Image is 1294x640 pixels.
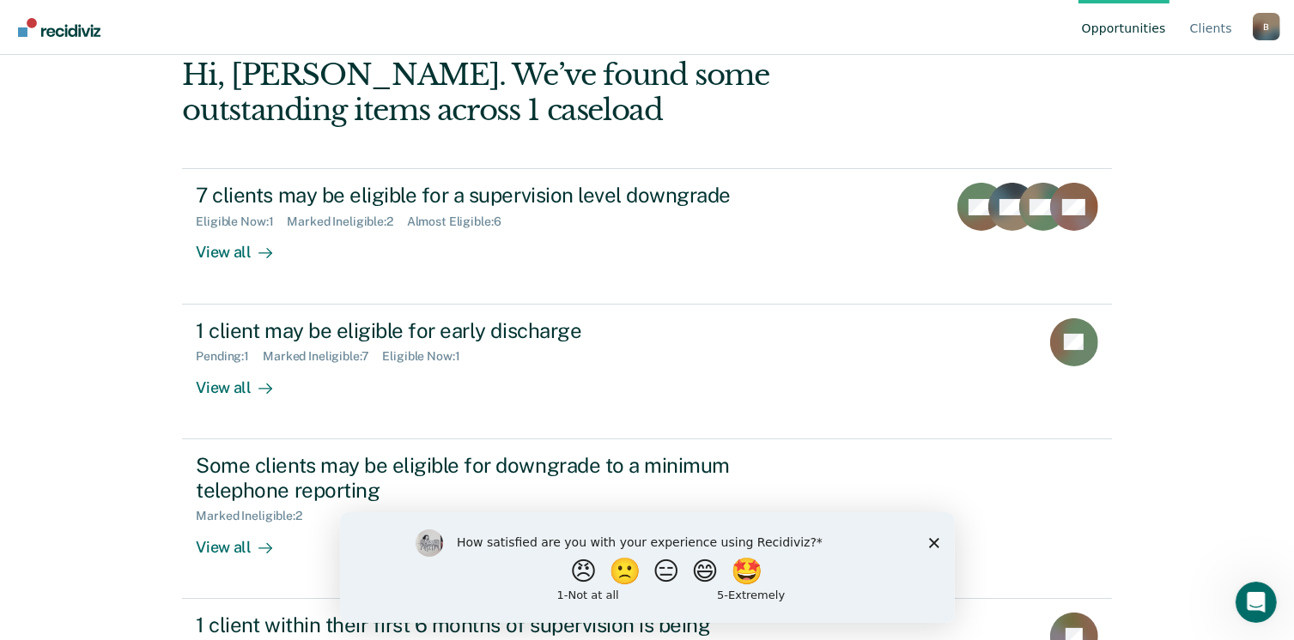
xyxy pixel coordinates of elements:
div: Almost Eligible : 6 [407,214,515,229]
div: View all [196,229,292,263]
div: Marked Ineligible : 7 [263,349,382,364]
div: View all [196,523,292,557]
div: Marked Ineligible : 2 [196,509,315,523]
div: Eligible Now : 1 [196,214,287,229]
div: B [1253,13,1280,40]
img: Recidiviz [18,18,100,37]
button: Profile dropdown button [1253,13,1280,40]
div: Pending : 1 [196,349,263,364]
div: View all [196,364,292,397]
div: Marked Ineligible : 2 [287,214,406,229]
div: 7 clients may be eligible for a supervision level downgrade [196,183,799,208]
div: Eligible Now : 1 [383,349,474,364]
a: 1 client may be eligible for early dischargePending:1Marked Ineligible:7Eligible Now:1View all [182,305,1111,439]
a: 7 clients may be eligible for a supervision level downgradeEligible Now:1Marked Ineligible:2Almos... [182,168,1111,304]
iframe: Survey by Kim from Recidiviz [340,512,955,623]
a: Some clients may be eligible for downgrade to a minimum telephone reportingMarked Ineligible:2Vie... [182,439,1111,599]
div: 1 client may be eligible for early discharge [196,318,799,343]
div: Hi, [PERSON_NAME]. We’ve found some outstanding items across 1 caseload [182,57,926,128]
div: Some clients may be eligible for downgrade to a minimum telephone reporting [196,453,799,503]
iframe: Intercom live chat [1236,582,1277,623]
